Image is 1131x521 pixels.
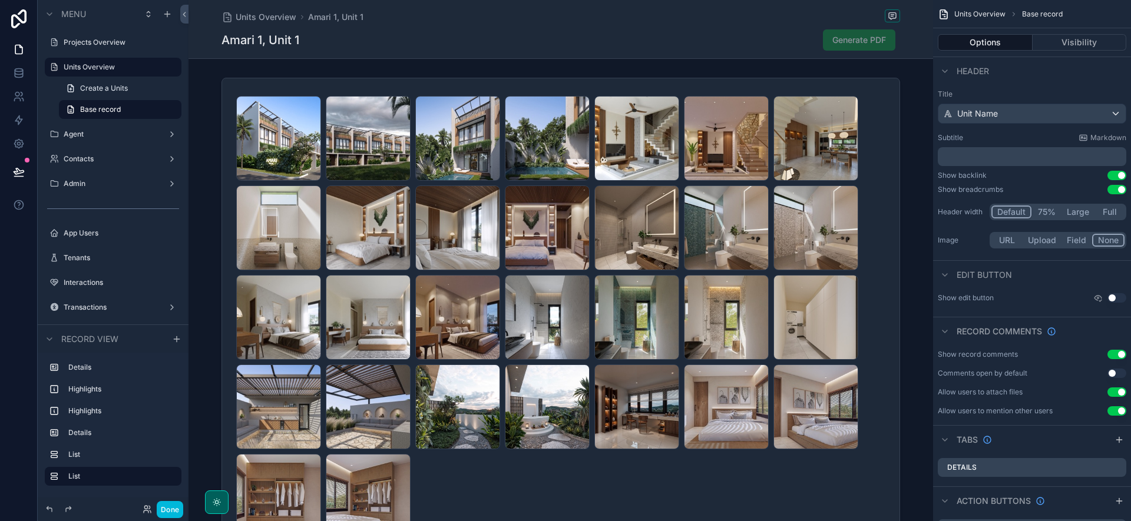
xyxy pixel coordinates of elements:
label: Details [947,463,977,472]
span: Tabs [957,434,978,446]
label: Agent [64,130,158,139]
div: Show breadcrumbs [938,185,1003,194]
label: Transactions [64,303,158,312]
a: Base record [59,100,181,119]
span: Record comments [957,326,1042,337]
button: Options [938,34,1033,51]
label: Admin [64,179,158,188]
button: Upload [1023,234,1061,247]
label: Units Overview [64,62,174,72]
span: Record view [61,333,118,345]
span: Markdown [1090,133,1126,142]
span: Unit Name [957,108,998,120]
div: Show record comments [938,350,1018,359]
button: Visibility [1033,34,1127,51]
button: Done [157,501,183,518]
label: Contacts [64,154,158,164]
span: Action buttons [957,495,1031,507]
span: Header [957,65,989,77]
label: Subtitle [938,133,963,142]
label: List [68,450,172,459]
label: Header width [938,207,985,217]
a: Units Overview [221,11,296,23]
label: Projects Overview [64,38,174,47]
label: App Users [64,228,174,238]
button: 75% [1031,205,1061,218]
label: Title [938,89,1126,99]
button: Large [1061,205,1094,218]
span: Base record [1022,9,1063,19]
button: Field [1061,234,1093,247]
button: Default [991,205,1031,218]
button: URL [991,234,1023,247]
span: Units Overview [954,9,1006,19]
button: Full [1094,205,1125,218]
label: Tenants [64,253,174,263]
div: scrollable content [38,353,188,497]
div: scrollable content [938,147,1126,166]
a: Amari 1, Unit 1 [308,11,363,23]
label: Details [68,363,172,372]
button: Unit Name [938,104,1126,124]
button: None [1092,234,1125,247]
label: Show edit button [938,293,994,303]
h1: Amari 1, Unit 1 [221,32,299,48]
div: Show backlink [938,171,987,180]
label: Interactions [64,278,174,287]
span: Edit button [957,269,1012,281]
label: Details [68,428,172,437]
div: Allow users to mention other users [938,406,1053,416]
span: Create a Units [80,84,128,93]
span: Base record [80,105,121,114]
label: Highlights [68,384,172,394]
a: Create a Units [59,79,181,98]
label: Image [938,235,985,245]
label: List [68,472,172,481]
span: Units Overview [236,11,296,23]
label: Highlights [68,406,172,416]
div: Allow users to attach files [938,387,1023,397]
span: Menu [61,8,86,20]
a: Markdown [1079,133,1126,142]
div: Comments open by default [938,369,1027,378]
